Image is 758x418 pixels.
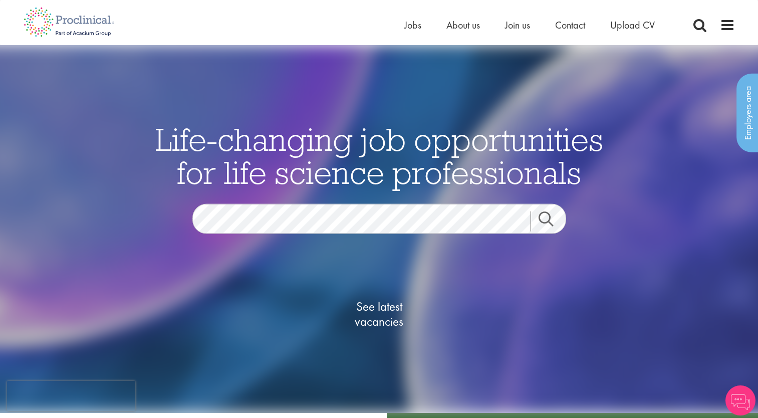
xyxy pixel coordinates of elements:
[7,381,135,411] iframe: reCAPTCHA
[505,19,530,32] a: Join us
[446,19,480,32] a: About us
[404,19,421,32] a: Jobs
[531,211,574,231] a: Job search submit button
[555,19,585,32] a: Contact
[329,299,429,329] span: See latest vacancies
[725,385,755,415] img: Chatbot
[155,119,603,192] span: Life-changing job opportunities for life science professionals
[610,19,655,32] a: Upload CV
[329,259,429,369] a: See latestvacancies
